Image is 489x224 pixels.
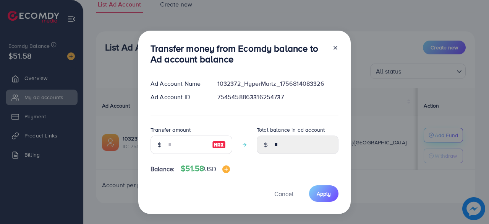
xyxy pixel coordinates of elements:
button: Apply [309,185,338,202]
label: Transfer amount [151,126,191,134]
span: USD [204,165,216,173]
span: Balance: [151,165,175,173]
button: Cancel [265,185,303,202]
img: image [212,140,226,149]
div: Ad Account ID [144,93,211,101]
label: Total balance in ad account [257,126,325,134]
h3: Transfer money from Ecomdy balance to Ad account balance [151,43,326,65]
div: Ad Account Name [144,79,211,88]
img: image [222,165,230,173]
div: 1032372_HyperMartz_1756814083326 [211,79,345,88]
span: Cancel [274,190,293,198]
div: 7545458863316254737 [211,93,345,101]
h4: $51.58 [181,164,230,173]
span: Apply [317,190,331,198]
